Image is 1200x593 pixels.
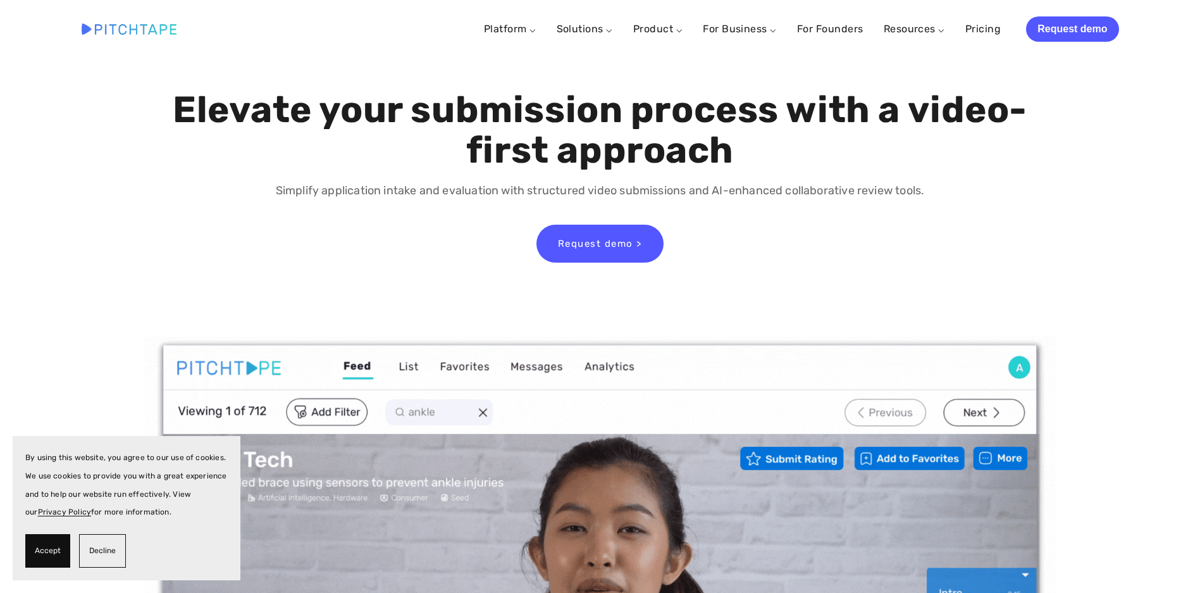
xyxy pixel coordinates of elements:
a: Platform ⌵ [484,23,536,35]
h1: Elevate your submission process with a video-first approach [170,90,1030,171]
a: For Founders [797,18,863,41]
a: Resources ⌵ [884,23,945,35]
span: Decline [89,542,116,560]
section: Cookie banner [13,436,240,580]
p: Simplify application intake and evaluation with structured video submissions and AI-enhanced coll... [170,182,1030,200]
a: Request demo > [536,225,664,263]
a: Pricing [965,18,1001,41]
a: For Business ⌵ [703,23,777,35]
button: Accept [25,534,70,568]
a: Product ⌵ [633,23,683,35]
a: Solutions ⌵ [557,23,613,35]
a: Request demo [1026,16,1118,42]
img: Pitchtape | Video Submission Management Software [82,23,176,34]
iframe: Chat Widget [1137,532,1200,593]
a: Privacy Policy [38,508,92,516]
span: Accept [35,542,61,560]
button: Decline [79,534,126,568]
p: By using this website, you agree to our use of cookies. We use cookies to provide you with a grea... [25,449,228,521]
